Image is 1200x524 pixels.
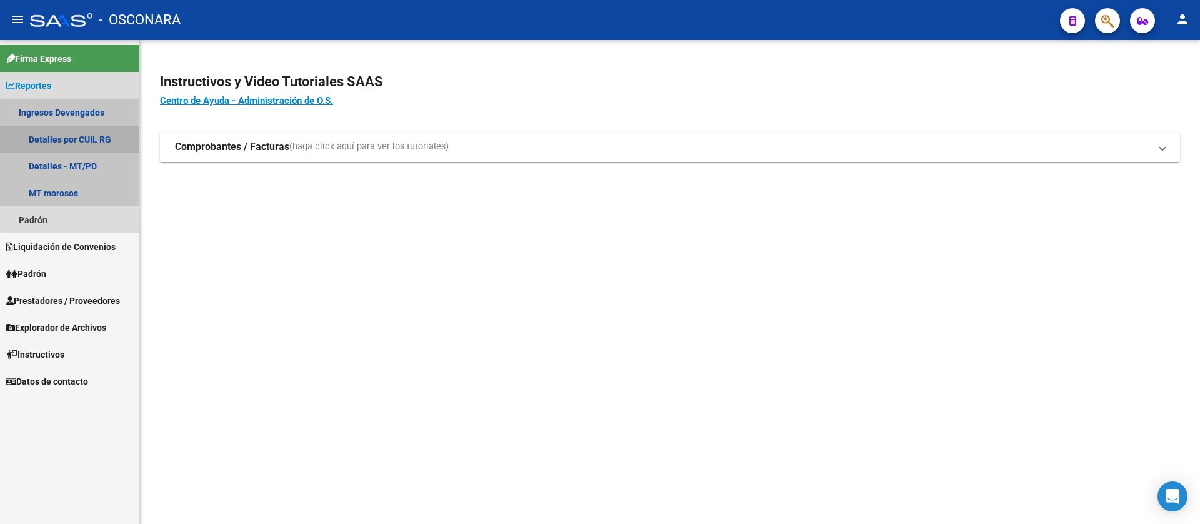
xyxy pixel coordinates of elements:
mat-expansion-panel-header: Comprobantes / Facturas(haga click aquí para ver los tutoriales) [160,132,1180,162]
span: Prestadores / Proveedores [6,294,120,308]
mat-icon: person [1175,12,1190,27]
span: Instructivos [6,348,64,361]
mat-icon: menu [10,12,25,27]
strong: Comprobantes / Facturas [175,140,289,154]
span: Firma Express [6,52,71,66]
a: Centro de Ayuda - Administración de O.S. [160,95,333,106]
span: Padrón [6,267,46,281]
span: Explorador de Archivos [6,321,106,335]
span: Datos de contacto [6,375,88,388]
span: - OSCONARA [99,6,181,34]
div: Open Intercom Messenger [1157,481,1187,511]
span: (haga click aquí para ver los tutoriales) [289,140,449,154]
h2: Instructivos y Video Tutoriales SAAS [160,70,1180,94]
span: Reportes [6,79,51,93]
span: Liquidación de Convenios [6,240,116,254]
